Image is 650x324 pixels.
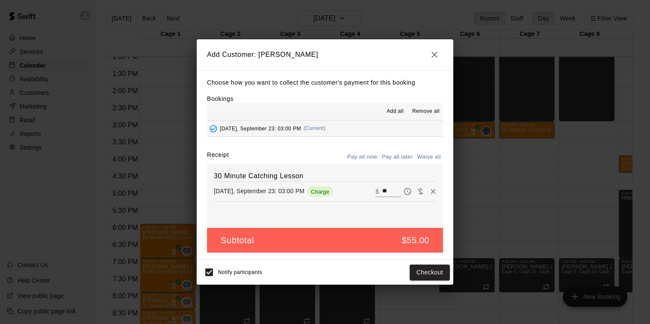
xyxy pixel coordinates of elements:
button: Added - Collect Payment [207,122,220,135]
button: Remove all [409,105,443,118]
button: Add all [381,105,409,118]
span: Charge [307,189,333,195]
h6: 30 Minute Catching Lesson [214,171,436,182]
button: Checkout [410,265,450,280]
h5: $55.00 [402,235,429,246]
span: Add all [387,107,404,116]
label: Bookings [207,95,233,102]
span: Notify participants [218,270,262,276]
span: Pay later [401,187,414,194]
span: Remove all [412,107,440,116]
span: (Current) [304,125,326,131]
h2: Add Customer: [PERSON_NAME] [197,39,453,70]
span: Waive payment [414,187,427,194]
label: Receipt [207,150,229,164]
h5: Subtotal [221,235,254,246]
p: Choose how you want to collect the customer's payment for this booking [207,77,443,88]
p: [DATE], September 23: 03:00 PM [214,187,304,195]
button: Pay all later [380,150,415,164]
p: $ [375,187,379,196]
button: Added - Collect Payment[DATE], September 23: 03:00 PM(Current) [207,121,443,136]
span: [DATE], September 23: 03:00 PM [220,125,301,131]
button: Waive all [415,150,443,164]
button: Remove [427,185,440,198]
button: Pay all now [345,150,380,164]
